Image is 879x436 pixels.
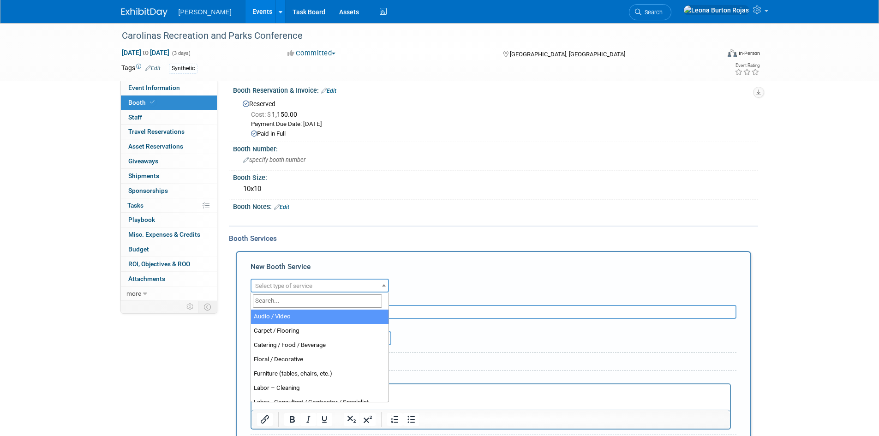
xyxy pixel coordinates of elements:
div: Booth Services [229,233,758,244]
span: 1,150.00 [251,111,301,118]
span: Attachments [128,275,165,282]
a: Staff [121,110,217,125]
a: Sponsorships [121,184,217,198]
a: Event Information [121,81,217,95]
a: Misc. Expenses & Credits [121,227,217,242]
span: Search [641,9,663,16]
span: (3 days) [171,50,191,56]
div: Booth Notes: [233,200,758,212]
td: Tags [121,63,161,74]
a: Attachments [121,272,217,286]
button: Superscript [360,413,376,426]
a: Playbook [121,213,217,227]
span: Travel Reservations [128,128,185,135]
span: Event Information [128,84,180,91]
iframe: Rich Text Area [251,384,730,410]
button: Insert/edit link [257,413,273,426]
i: Booth reservation complete [150,100,155,105]
li: Furniture (tables, chairs, etc.) [251,367,389,381]
button: Underline [317,413,332,426]
img: ExhibitDay [121,8,167,17]
span: Playbook [128,216,155,223]
input: Search... [253,294,382,308]
li: Labor – Cleaning [251,381,389,395]
button: Bold [284,413,300,426]
a: Budget [121,242,217,257]
button: Italic [300,413,316,426]
span: Booth [128,99,156,106]
span: [GEOGRAPHIC_DATA], [GEOGRAPHIC_DATA] [510,51,625,58]
a: Asset Reservations [121,139,217,154]
li: Audio / Video [251,310,389,324]
span: Cost: $ [251,111,272,118]
span: Sponsorships [128,187,168,194]
span: Specify booth number [243,156,305,163]
a: ROI, Objectives & ROO [121,257,217,271]
span: ROI, Objectives & ROO [128,260,190,268]
button: Bullet list [403,413,419,426]
a: Giveaways [121,154,217,168]
div: Event Rating [735,63,759,68]
div: Event Format [665,48,760,62]
span: more [126,290,141,297]
button: Subscript [344,413,359,426]
span: [PERSON_NAME] [179,8,232,16]
button: Committed [284,48,339,58]
div: Booth Size: [233,171,758,182]
div: Carolinas Recreation and Parks Conference [119,28,706,44]
div: Booth Reservation & Invoice: [233,84,758,96]
div: Synthetic [169,64,197,73]
div: Paid in Full [251,130,751,138]
div: Ideally by [334,319,694,331]
li: Catering / Food / Beverage [251,338,389,352]
div: New Booth Service [251,262,736,276]
div: Payment Due Date: [DATE] [251,120,751,129]
span: Select type of service [255,282,312,289]
span: Misc. Expenses & Credits [128,231,200,238]
div: Reserved [240,97,751,138]
a: Tasks [121,198,217,213]
li: Carpet / Flooring [251,324,389,338]
div: Booth Number: [233,142,758,154]
a: Edit [145,65,161,72]
span: Giveaways [128,157,158,165]
span: Budget [128,245,149,253]
a: more [121,287,217,301]
div: Description (optional) [251,293,736,305]
div: Reservation Notes/Details: [251,374,731,383]
img: Leona Burton Rojas [683,5,749,15]
span: [DATE] [DATE] [121,48,170,57]
td: Personalize Event Tab Strip [182,301,198,313]
a: Travel Reservations [121,125,217,139]
a: Edit [274,204,289,210]
span: Shipments [128,172,159,179]
a: Shipments [121,169,217,183]
a: Edit [321,88,336,94]
img: Format-Inperson.png [728,49,737,57]
li: Floral / Decorative [251,352,389,367]
div: 10x10 [240,182,751,196]
td: Toggle Event Tabs [198,301,217,313]
li: Labor - Consultant / Contractor / Specialist [251,395,389,410]
span: Tasks [127,202,144,209]
button: Numbered list [387,413,403,426]
span: to [141,49,150,56]
div: In-Person [738,50,760,57]
a: Search [629,4,671,20]
span: Asset Reservations [128,143,183,150]
span: Staff [128,113,142,121]
a: Booth [121,96,217,110]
